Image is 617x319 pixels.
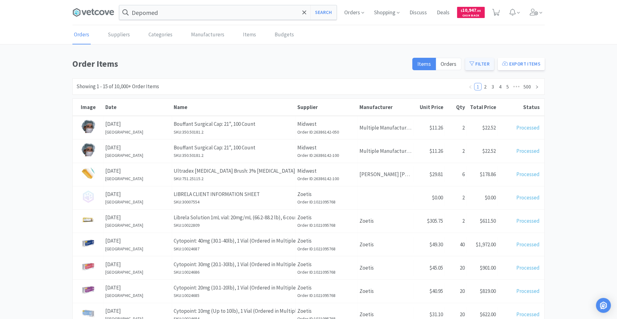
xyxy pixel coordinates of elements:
span: Cash Back [461,14,481,18]
li: 5 [504,83,511,90]
a: Deals [434,10,452,16]
span: Orders [441,60,456,67]
div: 2 [445,213,467,229]
span: $1,972.00 [476,241,496,248]
div: Zoetis [358,260,414,276]
span: $11.26 [429,148,443,154]
h6: Order ID: 1021095768 [297,198,356,205]
p: Cytopoint: 10mg (Up to 10lb), 1 Vial (Ordered in Multiples of 10) [174,307,294,315]
h6: Order ID: 26386142-050 [297,129,356,135]
p: Zoetis [297,213,356,222]
img: 39cef90203794d518db4e981ce7afd39_524968.jpeg [82,283,95,296]
div: Total Price [468,104,496,111]
a: Discuss [407,10,429,16]
div: Multiple Manufacturers [358,120,414,136]
span: $611.50 [480,217,496,224]
h6: Order ID: 26386142-100 [297,175,356,182]
p: Ultradex [MEDICAL_DATA] Brush: 3% [MEDICAL_DATA], Color Code Blue, 30 Count [174,167,294,175]
h6: [GEOGRAPHIC_DATA] [105,198,170,205]
span: $178.86 [480,171,496,178]
div: 2 [445,120,467,136]
span: Processed [516,124,540,131]
div: Qty [446,104,465,111]
span: Processed [516,241,540,248]
div: Open Intercom Messenger [596,298,611,313]
h6: [GEOGRAPHIC_DATA] [105,129,170,135]
h6: SKU: 350.50181.2 [174,129,294,135]
p: Midwest [297,167,356,175]
input: Search by item, sku, manufacturer, ingredient, size... [119,5,336,20]
h6: [GEOGRAPHIC_DATA] [105,152,170,159]
a: Orders [72,25,91,44]
h6: [GEOGRAPHIC_DATA] [105,269,170,276]
div: Zoetis [358,283,414,299]
a: Suppliers [106,25,131,44]
div: 20 [445,260,467,276]
h6: SKU: 350.50181.2 [174,152,294,159]
div: 20 [445,283,467,299]
span: Processed [516,194,540,201]
div: 2 [445,143,467,159]
button: Filter [465,58,494,70]
p: Midwest [297,144,356,152]
span: $49.30 [429,241,443,248]
h6: SKU: 10024686 [174,269,294,276]
h6: [GEOGRAPHIC_DATA] [105,222,170,229]
h6: [GEOGRAPHIC_DATA] [105,245,170,252]
a: 500 [522,83,533,90]
a: 2 [482,83,489,90]
button: Export Items [498,58,545,70]
p: Cytopoint: 30mg (20.1-30lb), 1 Vial (Ordered in Multiples of 10) [174,260,294,269]
p: Cytopoint: 40mg (30.1-40lb), 1 Vial (Ordered in Multiples of 10) [174,237,294,245]
span: Processed [516,311,540,318]
a: 1 [474,83,481,90]
div: Multiple Manufacturers [358,143,414,159]
p: Bouffant Surgical Cap: 21", 100 Count [174,120,294,128]
div: Unit Price [415,104,443,111]
span: Processed [516,171,540,178]
span: ••• [511,83,521,90]
div: 6 [445,166,467,182]
a: Items [241,25,258,44]
span: 10,947 [461,7,481,13]
span: $901.00 [480,264,496,271]
p: Zoetis [297,284,356,292]
span: $0.00 [485,194,496,201]
p: Midwest [297,120,356,128]
p: [DATE] [105,167,170,175]
span: $ [461,9,462,13]
span: . 55 [476,9,481,13]
h6: Order ID: 1021095768 [297,292,356,299]
p: [DATE] [105,237,170,245]
span: $11.26 [429,124,443,131]
button: Search [310,5,336,20]
span: $22.52 [482,148,496,154]
img: 316abbea840c41c6acf01ffa139ab511_166308.jpeg [82,167,95,180]
p: Zoetis [297,237,356,245]
p: Zoetis [297,307,356,315]
span: $22.52 [482,124,496,131]
li: Previous Page [467,83,474,90]
h6: SKU: 30007554 [174,198,294,205]
h6: Order ID: 1021095768 [297,269,356,276]
span: Processed [516,148,540,154]
span: $40.95 [429,288,443,294]
i: icon: right [535,85,539,89]
span: Processed [516,217,540,224]
a: 4 [497,83,504,90]
p: [DATE] [105,284,170,292]
div: Zoetis [358,237,414,253]
span: Processed [516,288,540,294]
a: Categories [147,25,174,44]
a: Manufacturers [190,25,226,44]
img: f11a1744bb1f45ac89a1daf78a40e63b_127067.jpeg [81,143,95,156]
div: Zoetis [358,213,414,229]
span: $305.75 [427,217,443,224]
a: $10,947.55Cash Back [457,4,485,21]
span: $45.05 [429,264,443,271]
div: Showing 1 - 15 of 10,000+ Order Items [76,82,159,91]
li: Next 5 Pages [511,83,521,90]
li: 3 [489,83,496,90]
